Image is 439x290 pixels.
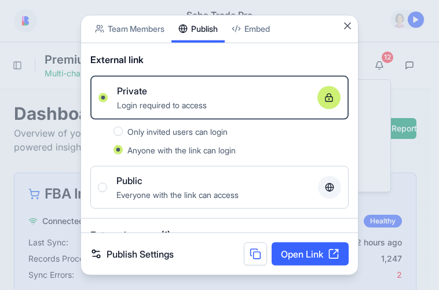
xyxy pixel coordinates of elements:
button: Anyone with the link can login [114,145,123,154]
button: PrivateLogin required to access [98,93,108,102]
p: 3 Inventory Alerts [232,67,337,79]
a: Open Link [272,243,349,266]
button: Only invited users can login [114,126,123,135]
a: Publish Settings [90,247,174,261]
button: PublicEveryone with the link can access [98,182,107,192]
p: 5 Order Updates [232,95,326,107]
span: Anyone with the link can login [127,145,236,155]
p: 2 FBA Issues [232,123,327,134]
button: Embed [225,15,277,42]
p: New orders require attention [232,107,326,116]
p: Items expiring soon or low stock [232,79,337,88]
span: External access (1) [90,227,349,241]
button: Close [342,20,353,31]
div: Notifications [208,40,388,58]
span: External link [90,52,144,66]
p: Sync discrepancies detected [232,134,327,144]
span: Only invited users can login [127,126,228,136]
button: Team Members [88,15,171,42]
span: Public [116,173,142,187]
span: Everyone with the link can access [116,189,239,199]
button: Publish [171,15,225,42]
span: Private [117,83,147,97]
span: Login required to access [117,100,207,109]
